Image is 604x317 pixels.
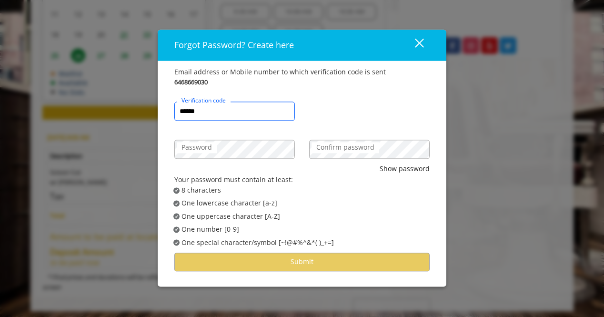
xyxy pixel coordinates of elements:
span: 8 characters [181,185,221,195]
b: 6468669030 [174,78,208,88]
div: Email address or Mobile number to which verification code is sent [174,67,430,77]
span: ✔ [175,200,179,207]
span: One uppercase character [A-Z] [181,211,280,222]
div: close dialog [404,38,423,52]
span: ✔ [175,226,179,234]
input: Password [174,140,295,159]
span: ✔ [175,187,179,194]
button: close dialog [397,35,430,55]
button: Submit [174,253,430,271]
div: Your password must contain at least: [174,174,430,185]
label: Password [177,143,217,153]
span: One number [0-9] [181,225,239,235]
span: ✔ [175,213,179,220]
input: Confirm password [309,140,430,159]
label: Confirm password [312,143,379,153]
label: Verification code [177,96,231,105]
input: Verification code [174,102,295,121]
span: One lowercase character [a-z] [181,198,277,209]
span: ✔ [175,239,179,246]
button: Show password [380,164,430,174]
span: Forgot Password? Create here [174,39,294,51]
span: One special character/symbol [~!@#%^&*( )_+=] [181,237,334,248]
